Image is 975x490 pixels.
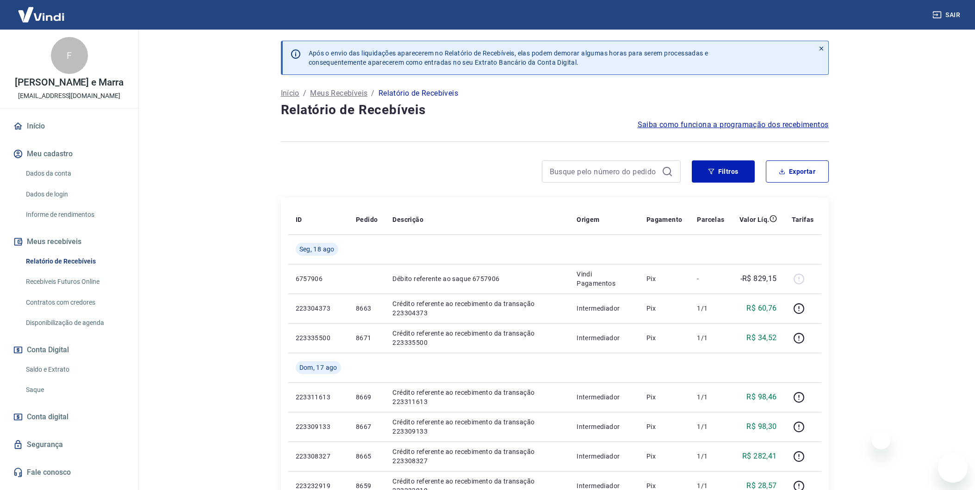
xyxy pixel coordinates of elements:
p: R$ 98,30 [746,421,776,432]
p: 1/1 [697,452,724,461]
p: Pedido [356,215,378,224]
button: Meus recebíveis [11,232,127,252]
p: Pix [646,274,683,283]
a: Contratos com credores [22,293,127,312]
p: 223335500 [296,333,341,343]
p: Valor Líq. [739,215,770,224]
p: Intermediador [577,333,632,343]
p: Intermediador [577,452,632,461]
p: / [371,88,374,99]
p: Descrição [392,215,423,224]
p: Intermediador [577,304,632,313]
p: Pix [646,333,683,343]
p: Relatório de Recebíveis [379,88,458,99]
p: Intermediador [577,422,632,431]
p: Crédito referente ao recebimento da transação 223304373 [392,299,562,318]
p: 8671 [356,333,378,343]
p: 1/1 [697,422,724,431]
p: 8669 [356,392,378,402]
a: Saiba como funciona a programação dos recebimentos [638,119,829,130]
p: R$ 34,52 [746,332,776,343]
a: Início [281,88,299,99]
a: Início [11,116,127,136]
p: 8667 [356,422,378,431]
span: Conta digital [27,410,68,423]
span: Dom, 17 ago [299,363,337,372]
p: Tarifas [792,215,814,224]
p: Pix [646,304,683,313]
p: Crédito referente ao recebimento da transação 223308327 [392,447,562,465]
a: Dados de login [22,185,127,204]
h4: Relatório de Recebíveis [281,101,829,119]
p: R$ 282,41 [742,451,777,462]
a: Segurança [11,435,127,455]
a: Disponibilização de agenda [22,313,127,332]
p: R$ 98,46 [746,392,776,403]
a: Meus Recebíveis [310,88,367,99]
p: 223308327 [296,452,341,461]
a: Saque [22,380,127,399]
a: Informe de rendimentos [22,205,127,224]
p: / [303,88,306,99]
p: [EMAIL_ADDRESS][DOMAIN_NAME] [18,91,120,101]
p: Origem [577,215,599,224]
p: 223304373 [296,304,341,313]
a: Conta digital [11,407,127,427]
p: Pix [646,392,683,402]
p: 1/1 [697,333,724,343]
p: -R$ 829,15 [740,273,777,284]
a: Recebíveis Futuros Online [22,272,127,291]
button: Filtros [692,160,755,183]
button: Meu cadastro [11,144,127,164]
p: 1/1 [697,392,724,402]
p: 8663 [356,304,378,313]
p: R$ 60,76 [746,303,776,314]
div: F [51,37,88,74]
p: Pix [646,422,683,431]
a: Fale conosco [11,462,127,483]
a: Saldo e Extrato [22,360,127,379]
p: Crédito referente ao recebimento da transação 223335500 [392,329,562,347]
p: 8665 [356,452,378,461]
a: Relatório de Recebíveis [22,252,127,271]
p: Débito referente ao saque 6757906 [392,274,562,283]
button: Exportar [766,160,829,183]
p: Pagamento [646,215,683,224]
p: Parcelas [697,215,724,224]
p: 223311613 [296,392,341,402]
p: 6757906 [296,274,341,283]
p: Pix [646,452,683,461]
span: Seg, 18 ago [299,245,335,254]
button: Conta Digital [11,340,127,360]
a: Dados da conta [22,164,127,183]
p: Vindi Pagamentos [577,269,632,288]
p: Crédito referente ao recebimento da transação 223309133 [392,417,562,436]
p: 223309133 [296,422,341,431]
p: ID [296,215,302,224]
p: Intermediador [577,392,632,402]
iframe: Fechar mensagem [872,431,890,449]
button: Sair [931,6,964,24]
img: Vindi [11,0,71,29]
p: Após o envio das liquidações aparecerem no Relatório de Recebíveis, elas podem demorar algumas ho... [309,49,708,67]
iframe: Botão para abrir a janela de mensagens [938,453,968,483]
p: [PERSON_NAME] e Marra [15,78,124,87]
p: Crédito referente ao recebimento da transação 223311613 [392,388,562,406]
p: - [697,274,724,283]
input: Busque pelo número do pedido [550,165,658,178]
p: 1/1 [697,304,724,313]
